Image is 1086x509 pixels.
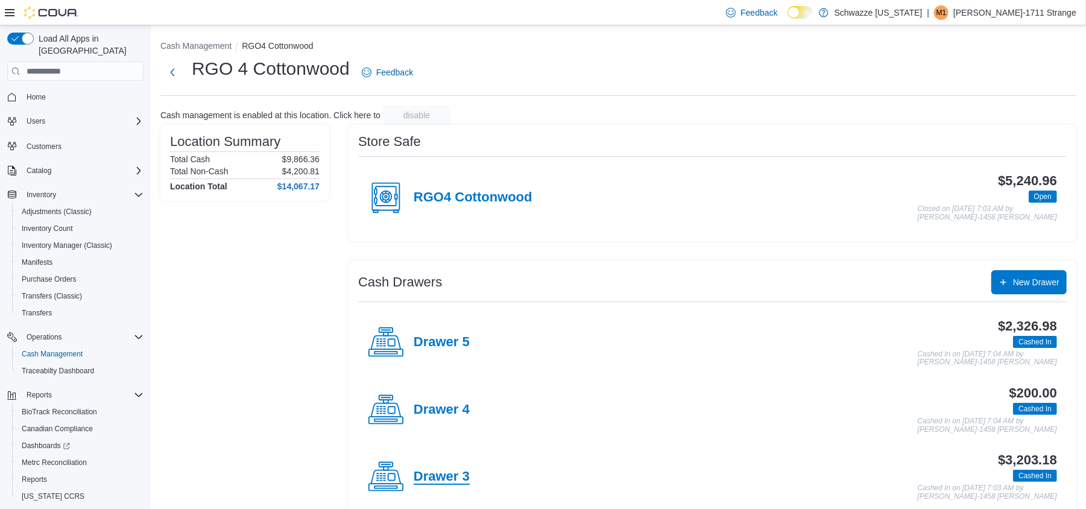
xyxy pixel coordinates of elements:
span: Inventory Manager (Classic) [22,241,112,250]
span: Metrc Reconciliation [17,455,144,470]
span: Metrc Reconciliation [22,458,87,467]
a: Feedback [721,1,782,25]
a: Reports [17,472,52,487]
span: New Drawer [1013,276,1059,288]
span: Adjustments (Classic) [22,207,92,217]
span: Feedback [376,66,413,78]
span: Inventory Manager (Classic) [17,238,144,253]
button: Purchase Orders [12,271,148,288]
span: Inventory Count [17,221,144,236]
button: Home [2,88,148,106]
h3: $3,203.18 [998,453,1057,467]
span: Transfers [22,308,52,318]
span: Inventory Count [22,224,73,233]
h4: Drawer 5 [414,335,470,350]
span: Catalog [27,166,51,175]
a: Cash Management [17,347,87,361]
span: Inventory [22,188,144,202]
button: [US_STATE] CCRS [12,488,148,505]
button: Catalog [2,162,148,179]
p: Cashed In on [DATE] 7:04 AM by [PERSON_NAME]-1458 [PERSON_NAME] [918,417,1057,434]
button: Cash Management [160,41,232,51]
button: Reports [22,388,57,402]
span: Cashed In [1018,403,1052,414]
p: Cashed In on [DATE] 7:03 AM by [PERSON_NAME]-1458 [PERSON_NAME] [918,484,1057,501]
span: Open [1029,191,1057,203]
span: Catalog [22,163,144,178]
h3: Cash Drawers [358,275,442,289]
button: Cash Management [12,346,148,362]
button: Canadian Compliance [12,420,148,437]
span: Adjustments (Classic) [17,204,144,219]
div: Mick-1711 Strange [934,5,949,20]
a: Transfers [17,306,57,320]
span: Load All Apps in [GEOGRAPHIC_DATA] [34,33,144,57]
h4: Location Total [170,182,227,191]
span: disable [403,109,430,121]
button: Reports [2,387,148,403]
button: Users [2,113,148,130]
span: Home [27,92,46,102]
input: Dark Mode [788,6,813,19]
span: Manifests [22,258,52,267]
span: Customers [27,142,62,151]
span: Cashed In [1018,337,1052,347]
h4: $14,067.17 [277,182,320,191]
button: BioTrack Reconciliation [12,403,148,420]
p: $4,200.81 [282,166,320,176]
span: Inventory [27,190,56,200]
a: Dashboards [17,438,75,453]
span: Purchase Orders [17,272,144,286]
span: Reports [27,390,52,400]
a: Adjustments (Classic) [17,204,96,219]
a: BioTrack Reconciliation [17,405,102,419]
button: Inventory [2,186,148,203]
span: Users [22,114,144,128]
p: Closed on [DATE] 7:03 AM by [PERSON_NAME]-1458 [PERSON_NAME] [918,205,1057,221]
button: Inventory Manager (Classic) [12,237,148,254]
p: Cashed In on [DATE] 7:04 AM by [PERSON_NAME]-1458 [PERSON_NAME] [918,350,1057,367]
span: Cashed In [1018,470,1052,481]
span: Washington CCRS [17,489,144,504]
button: Operations [22,330,67,344]
span: Cashed In [1013,470,1057,482]
span: Cashed In [1013,336,1057,348]
span: Canadian Compliance [17,422,144,436]
button: Users [22,114,50,128]
h3: Location Summary [170,134,280,149]
span: Users [27,116,45,126]
a: Inventory Count [17,221,78,236]
span: Reports [17,472,144,487]
button: Reports [12,471,148,488]
span: Traceabilty Dashboard [17,364,144,378]
button: Inventory Count [12,220,148,237]
button: Next [160,60,185,84]
a: Purchase Orders [17,272,81,286]
button: Manifests [12,254,148,271]
img: Cova [24,7,78,19]
button: Operations [2,329,148,346]
a: Customers [22,139,66,154]
span: Transfers (Classic) [22,291,82,301]
span: Cashed In [1013,403,1057,415]
span: BioTrack Reconciliation [22,407,97,417]
a: Manifests [17,255,57,270]
button: disable [383,106,450,125]
span: Manifests [17,255,144,270]
span: Reports [22,475,47,484]
span: Open [1034,191,1052,202]
nav: An example of EuiBreadcrumbs [160,40,1076,54]
span: Transfers (Classic) [17,289,144,303]
h1: RGO 4 Cottonwood [192,57,350,81]
span: Transfers [17,306,144,320]
h6: Total Cash [170,154,210,164]
button: Transfers (Classic) [12,288,148,305]
span: Operations [27,332,62,342]
h3: $2,326.98 [998,319,1057,334]
h4: RGO4 Cottonwood [414,190,532,206]
p: $9,866.36 [282,154,320,164]
span: Cash Management [17,347,144,361]
a: Dashboards [12,437,148,454]
button: Transfers [12,305,148,321]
